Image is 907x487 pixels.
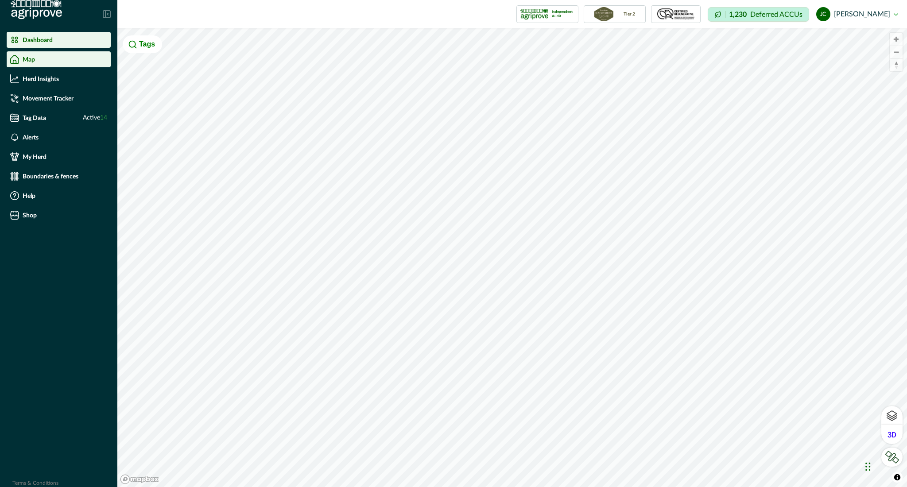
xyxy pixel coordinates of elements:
[100,115,107,121] span: 14
[7,51,111,67] a: Map
[750,11,802,18] p: Deferred ACCUs
[23,95,74,102] p: Movement Tracker
[23,212,37,219] p: Shop
[23,153,47,160] p: My Herd
[890,33,903,46] button: Zoom in
[12,480,58,486] a: Terms & Conditions
[816,4,898,25] button: justin costello[PERSON_NAME]
[552,10,574,19] p: Independent Audit
[656,7,696,21] img: certification logo
[7,188,111,204] a: Help
[23,192,35,199] p: Help
[7,71,111,87] a: Herd Insights
[7,168,111,184] a: Boundaries & fences
[120,474,159,484] a: Mapbox logo
[23,114,46,121] p: Tag Data
[7,129,111,145] a: Alerts
[520,7,548,21] img: certification logo
[729,11,747,18] p: 1,230
[23,134,39,141] p: Alerts
[865,453,871,480] div: Drag
[7,90,111,106] a: Movement Tracker
[7,149,111,165] a: My Herd
[624,12,635,16] p: Tier 2
[7,32,111,48] a: Dashboard
[83,113,107,123] span: Active
[594,7,613,21] img: certification logo
[890,46,903,58] button: Zoom out
[7,207,111,223] a: Shop
[23,36,53,43] p: Dashboard
[890,58,903,71] button: Reset bearing to north
[23,75,59,82] p: Herd Insights
[7,110,111,126] a: Tag DataActive14
[23,173,78,180] p: Boundaries & fences
[863,444,907,487] iframe: Chat Widget
[890,59,903,71] span: Reset bearing to north
[123,35,162,53] button: Tags
[23,56,35,63] p: Map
